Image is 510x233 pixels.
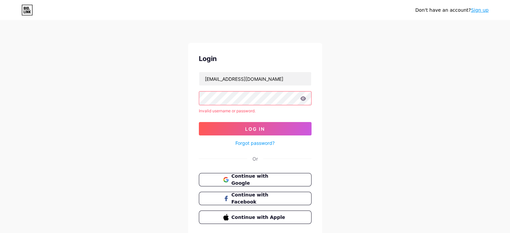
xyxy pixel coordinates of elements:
div: Login [199,54,311,64]
div: Invalid username or password. [199,108,311,114]
span: Log In [245,126,265,132]
button: Continue with Facebook [199,192,311,205]
div: Don't have an account? [415,7,489,14]
span: Continue with Facebook [231,191,287,206]
a: Forgot password? [235,139,275,147]
span: Continue with Apple [231,214,287,221]
button: Log In [199,122,311,135]
a: Sign up [471,7,489,13]
button: Continue with Apple [199,211,311,224]
input: Username [199,72,311,85]
div: Or [252,155,258,162]
span: Continue with Google [231,173,287,187]
button: Continue with Google [199,173,311,186]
